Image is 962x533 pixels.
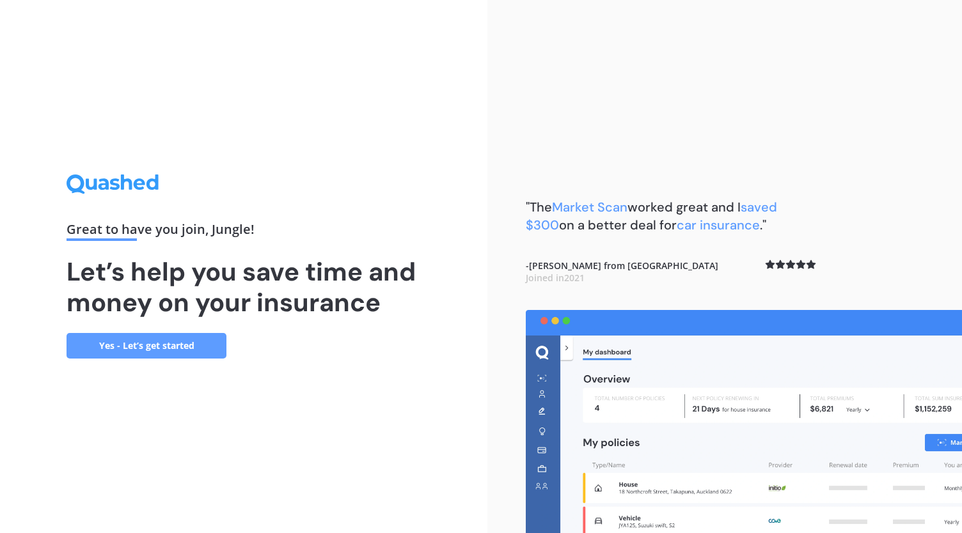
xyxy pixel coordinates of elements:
span: Market Scan [552,199,627,215]
div: Great to have you join , Jungle ! [67,223,421,241]
b: "The worked great and I on a better deal for ." [526,199,777,233]
img: dashboard.webp [526,310,962,533]
span: Joined in 2021 [526,272,585,284]
b: - [PERSON_NAME] from [GEOGRAPHIC_DATA] [526,259,718,284]
span: car insurance [677,217,760,233]
a: Yes - Let’s get started [67,333,226,359]
h1: Let’s help you save time and money on your insurance [67,256,421,318]
span: saved $300 [526,199,777,233]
